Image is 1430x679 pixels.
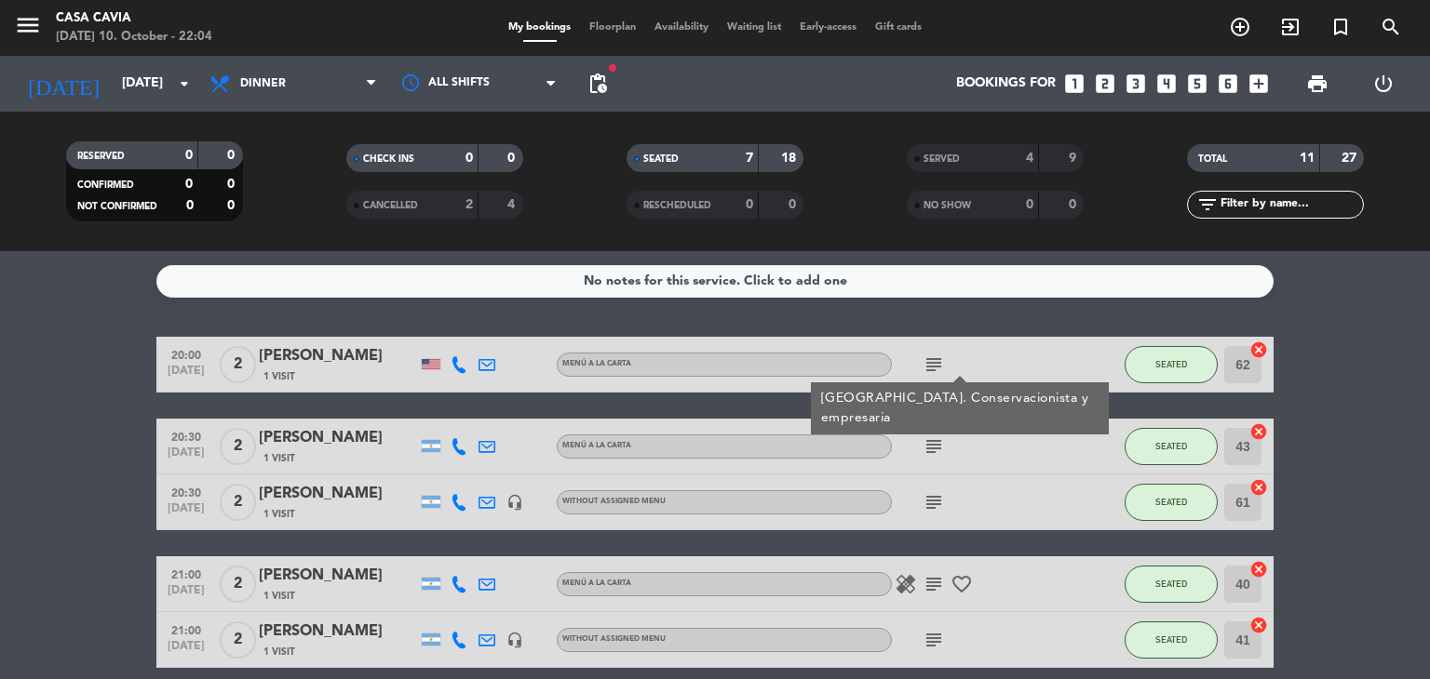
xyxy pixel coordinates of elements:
span: [DATE] [163,446,209,468]
i: favorite_border [951,573,973,595]
span: 20:30 [163,425,209,446]
span: NOT CONFIRMED [77,202,157,211]
span: CHECK INS [363,154,414,164]
strong: 18 [781,152,800,165]
strong: 0 [186,199,194,212]
span: SEATED [1155,441,1187,451]
i: exit_to_app [1279,16,1302,38]
strong: 4 [1026,152,1033,165]
span: Gift cards [866,22,931,33]
strong: 0 [465,152,473,165]
i: add_box [1247,72,1271,96]
span: Menú a la carta [562,360,631,367]
i: looks_6 [1216,72,1240,96]
div: [DATE] 10. October - 22:04 [56,28,212,47]
span: 1 Visit [263,507,295,522]
i: search [1380,16,1402,38]
i: subject [923,435,945,458]
i: subject [923,353,945,376]
button: SEATED [1125,346,1218,383]
i: cancel [1249,560,1268,579]
div: No notes for this service. Click to add one [584,271,847,292]
span: NO SHOW [924,201,971,210]
i: looks_4 [1154,72,1179,96]
span: [DATE] [163,365,209,386]
span: SEATED [1155,579,1187,589]
span: Bookings for [956,76,1056,91]
span: 21:00 [163,619,209,640]
strong: 11 [1300,152,1315,165]
span: [DATE] [163,502,209,524]
span: Without assigned menu [562,635,666,643]
strong: 2 [465,198,473,211]
i: cancel [1249,478,1268,497]
i: cancel [1249,422,1268,441]
div: [PERSON_NAME] [259,619,417,644]
strong: 0 [185,149,193,162]
span: pending_actions [587,73,609,95]
span: 1 Visit [263,451,295,466]
span: 2 [220,484,256,521]
i: looks_two [1093,72,1117,96]
button: SEATED [1125,428,1218,465]
span: My bookings [499,22,580,33]
span: print [1306,73,1329,95]
strong: 0 [1069,198,1080,211]
span: Early-access [790,22,866,33]
div: LOG OUT [1350,56,1416,112]
span: TOTAL [1198,154,1227,164]
span: 21:00 [163,563,209,584]
i: turned_in_not [1329,16,1352,38]
i: subject [923,491,945,513]
span: Menú a la carta [562,442,631,449]
span: CONFIRMED [77,180,134,190]
span: 2 [220,428,256,465]
span: RESCHEDULED [643,201,711,210]
div: [PERSON_NAME] [259,482,417,506]
strong: 7 [746,152,753,165]
strong: 0 [746,198,753,211]
i: cancel [1249,340,1268,359]
span: SEATED [1155,634,1187,645]
i: looks_3 [1124,72,1148,96]
span: 2 [220,566,256,603]
i: cancel [1249,616,1268,634]
span: 1 Visit [263,369,295,384]
i: filter_list [1196,193,1219,216]
span: SEATED [1155,497,1187,507]
span: Waiting list [718,22,790,33]
span: CANCELLED [363,201,418,210]
span: Availability [645,22,718,33]
strong: 0 [1026,198,1033,211]
span: 2 [220,621,256,659]
span: 2 [220,346,256,383]
button: SEATED [1125,621,1218,659]
span: Without assigned menu [562,498,666,505]
strong: 9 [1069,152,1080,165]
span: fiber_manual_record [607,62,618,73]
div: [PERSON_NAME] [259,426,417,450]
strong: 0 [789,198,800,211]
div: [GEOGRAPHIC_DATA]. Conservacionista y empresaria [821,389,1099,428]
i: looks_5 [1185,72,1209,96]
i: headset_mic [506,632,523,648]
span: 1 Visit [263,645,295,659]
i: healing [895,573,917,595]
strong: 0 [227,199,238,212]
span: 20:00 [163,343,209,365]
div: [PERSON_NAME] [259,344,417,368]
strong: 0 [227,178,238,191]
span: [DATE] [163,584,209,606]
button: SEATED [1125,566,1218,603]
span: 1 Visit [263,589,295,604]
strong: 4 [507,198,519,211]
span: Dinner [240,77,286,90]
div: Casa Cavia [56,9,212,28]
i: looks_one [1062,72,1086,96]
i: subject [923,573,945,595]
i: add_circle_outline [1229,16,1251,38]
strong: 0 [227,149,238,162]
input: Filter by name... [1219,194,1363,215]
strong: 0 [507,152,519,165]
i: headset_mic [506,494,523,511]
